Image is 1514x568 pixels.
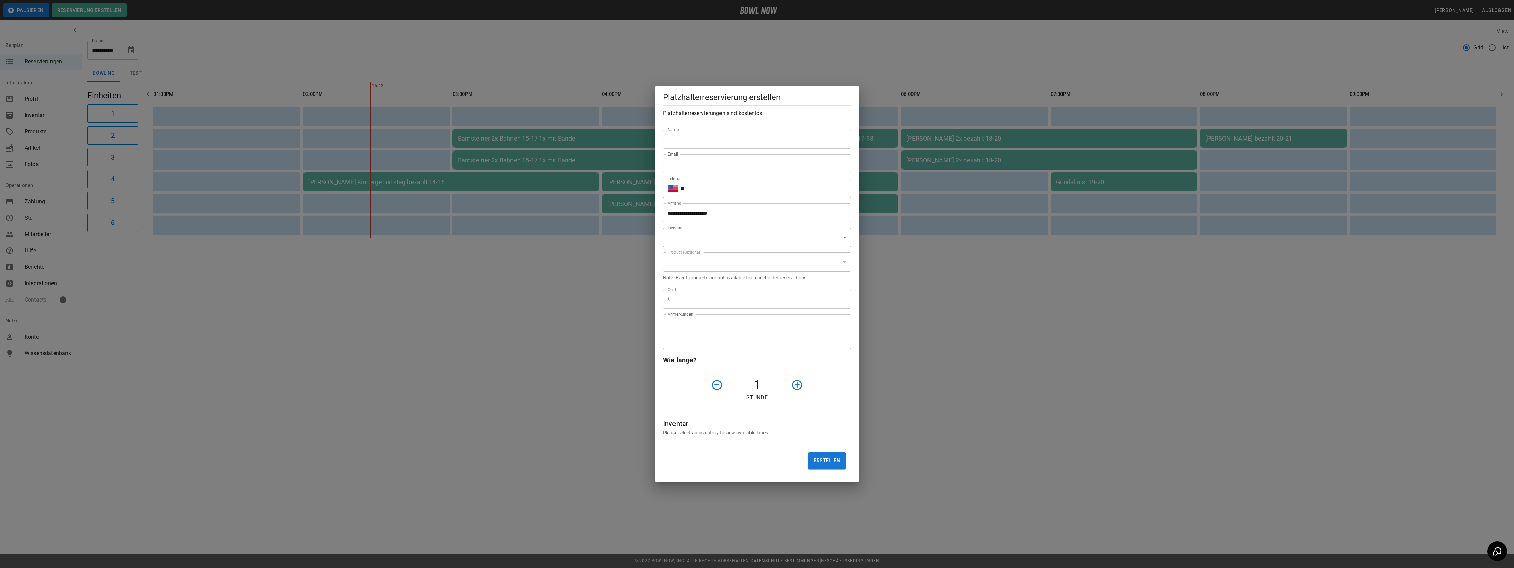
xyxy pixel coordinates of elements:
h5: Platzhalterreservierung erstellen [663,92,851,103]
p: Note: Event products are not available for placeholder reservations [663,274,851,281]
h6: Platzhalterreservierungen sind kostenlos [663,108,851,118]
div: ​ [663,228,851,247]
p: Stunde [663,394,851,402]
h6: Inventar [663,418,851,429]
p: Please select an inventory to view available lanes [663,429,851,436]
label: Anfang [668,200,681,206]
h4: 1 [726,378,788,392]
p: € [668,295,671,303]
button: Erstellen [808,452,846,469]
input: Choose date, selected date is Sep 25, 2025 [663,203,846,222]
label: Telefon [668,176,682,181]
div: ​ [663,252,851,272]
button: Select country [668,183,678,193]
h6: Wie lange? [663,354,851,365]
